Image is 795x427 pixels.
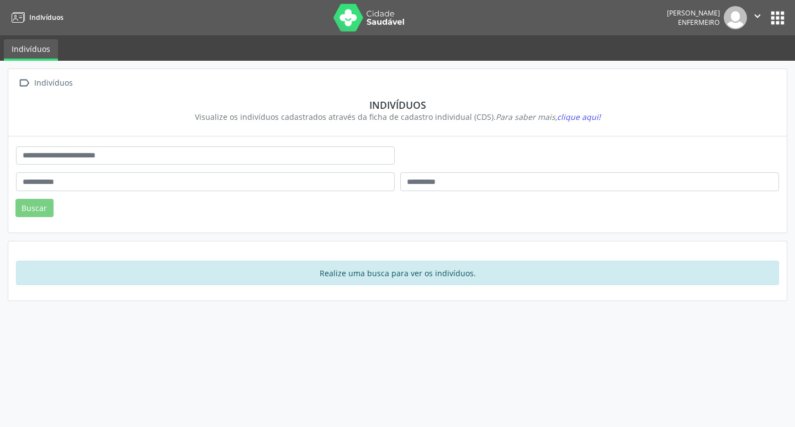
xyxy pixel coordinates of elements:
button: apps [768,8,787,28]
i:  [751,10,764,22]
a: Indivíduos [8,8,63,27]
span: clique aqui! [557,112,601,122]
i: Para saber mais, [496,112,601,122]
a:  Indivíduos [16,75,75,91]
span: Enfermeiro [678,18,720,27]
i:  [16,75,32,91]
button: Buscar [15,199,54,218]
img: img [724,6,747,29]
a: Indivíduos [4,39,58,61]
div: Indivíduos [24,99,771,111]
span: Indivíduos [29,13,63,22]
div: [PERSON_NAME] [667,8,720,18]
div: Indivíduos [32,75,75,91]
button:  [747,6,768,29]
div: Visualize os indivíduos cadastrados através da ficha de cadastro individual (CDS). [24,111,771,123]
div: Realize uma busca para ver os indivíduos. [16,261,779,285]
